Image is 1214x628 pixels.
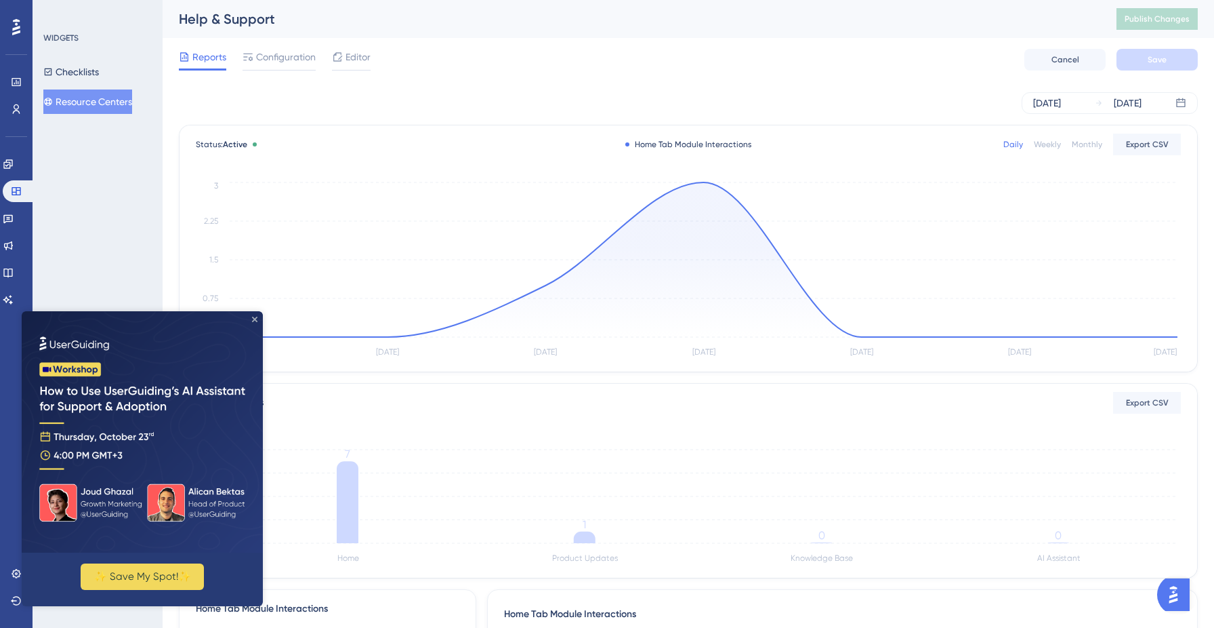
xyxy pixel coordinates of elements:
span: Cancel [1051,54,1079,65]
span: Export CSV [1126,397,1169,408]
button: Checklists [43,60,99,84]
tspan: Product Updates [552,553,618,563]
button: Save [1116,49,1198,71]
span: Status: [196,139,247,150]
div: Home Tab Module Interactions [196,601,328,617]
div: Help & Support [179,9,1083,28]
div: Weekly [1034,139,1061,150]
button: Export CSV [1113,134,1181,155]
tspan: [DATE] [534,347,557,357]
tspan: 0 [818,529,825,542]
div: [DATE] [1033,95,1061,111]
tspan: 1.5 [209,255,218,264]
div: Home Tab Module Interactions [625,139,751,150]
tspan: Home [337,553,359,563]
tspan: 7 [345,448,350,460]
tspan: AI Assistant [1037,553,1081,563]
button: Resource Centers [43,90,132,114]
div: Daily [1003,139,1023,150]
button: Cancel [1024,49,1106,71]
button: Publish Changes [1116,8,1198,30]
button: Export CSV [1113,392,1181,414]
span: Active [223,140,247,149]
tspan: 2.25 [204,216,218,226]
tspan: 0 [1055,529,1062,542]
span: Editor [346,49,371,65]
tspan: Knowledge Base [791,553,853,563]
tspan: [DATE] [692,347,715,357]
tspan: [DATE] [1008,347,1031,357]
span: Publish Changes [1125,14,1190,24]
span: Export CSV [1126,139,1169,150]
div: [DATE] [1114,95,1142,111]
div: WIDGETS [43,33,79,43]
tspan: 3 [214,181,218,191]
iframe: UserGuiding AI Assistant Launcher [1157,574,1198,615]
span: Save [1148,54,1167,65]
div: Close Preview [230,5,236,11]
button: ✨ Save My Spot!✨ [59,252,182,279]
tspan: [DATE] [850,347,873,357]
span: Home Tab Module Interactions [504,606,636,623]
span: Configuration [256,49,316,65]
tspan: 0.75 [203,294,218,303]
div: Monthly [1072,139,1102,150]
tspan: [DATE] [376,347,399,357]
tspan: 1 [583,518,586,531]
span: Reports [192,49,226,65]
tspan: [DATE] [1154,347,1177,357]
